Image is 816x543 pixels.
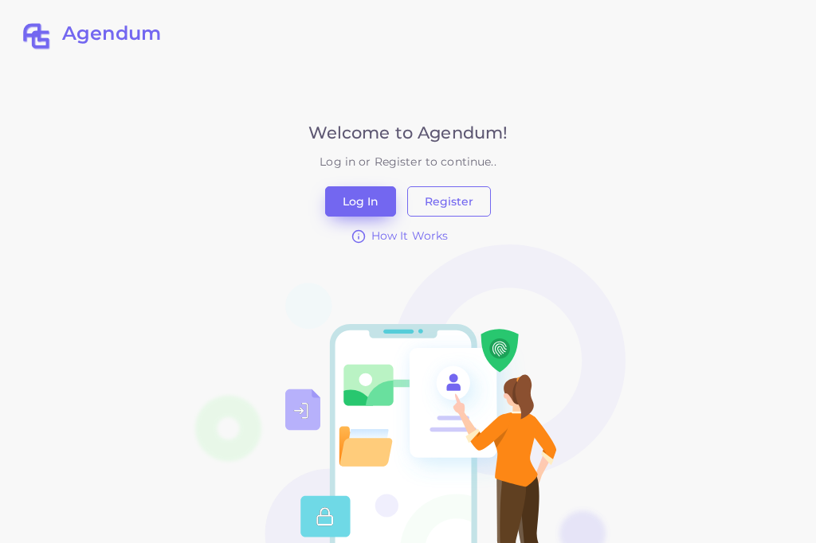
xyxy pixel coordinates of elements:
span: How It Works [371,228,449,244]
h2: Agendum [62,22,161,45]
button: Log In [325,186,396,217]
button: Register [407,186,491,217]
a: Agendum [22,22,161,51]
h3: Welcome to Agendum! [190,123,626,143]
div: Log in or Register to continue.. [190,154,626,170]
a: How It Works [190,228,609,244]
